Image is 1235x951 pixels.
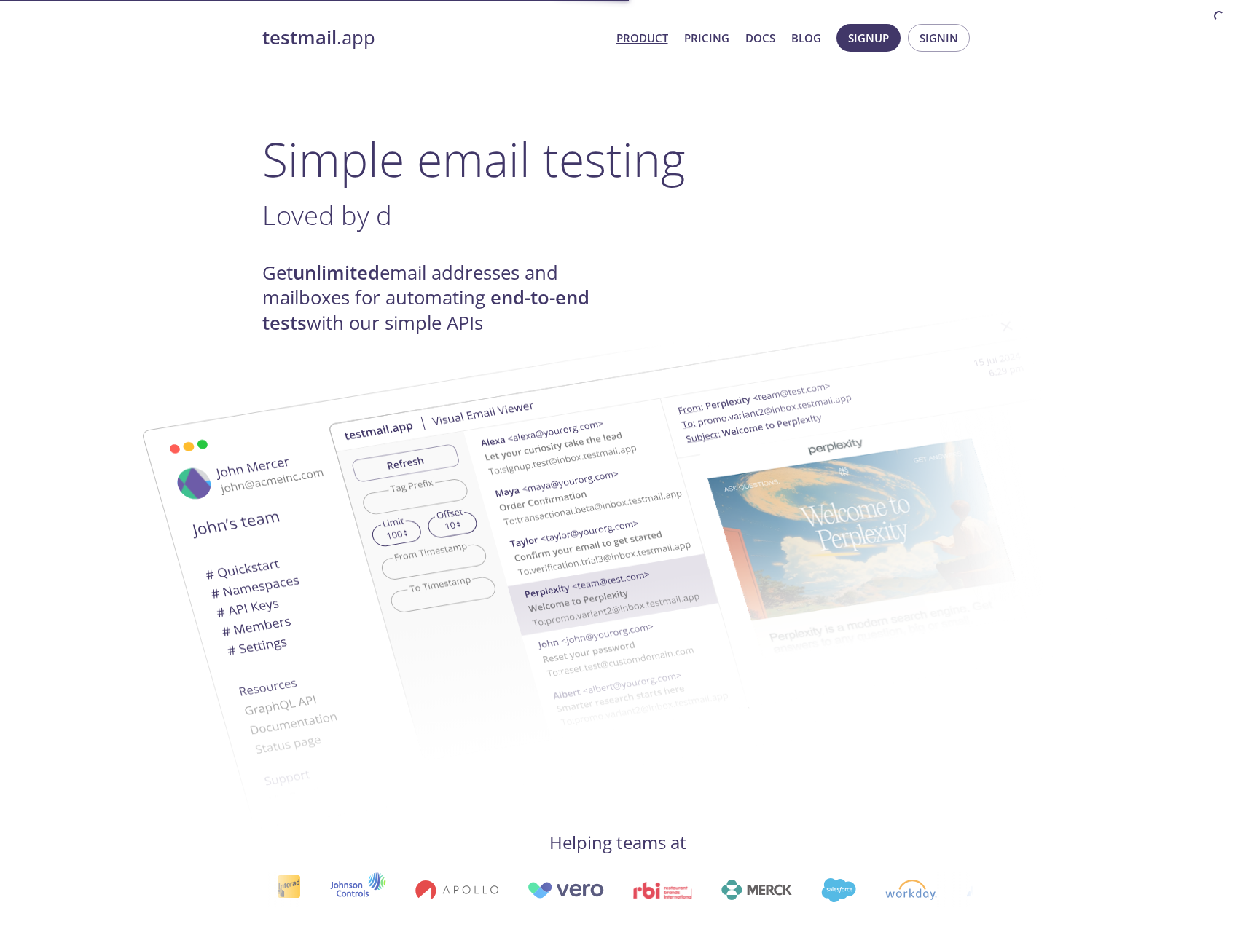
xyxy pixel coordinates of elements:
span: Signup [848,28,889,47]
img: rbi [562,882,621,899]
h1: Simple email testing [262,131,973,187]
strong: testmail [262,25,337,50]
button: Signin [908,24,970,52]
img: testmail-email-viewer [87,337,874,830]
a: Blog [791,28,821,47]
strong: unlimited [293,260,380,285]
img: vero [455,882,533,899]
a: Product [616,28,668,47]
img: atlassian [895,880,988,900]
a: Pricing [684,28,729,47]
a: testmail.app [262,25,605,50]
img: salesforce [749,878,784,902]
span: Signin [920,28,958,47]
h4: Helping teams at [262,831,973,854]
a: Docs [745,28,775,47]
img: merck [649,880,720,900]
span: Loved by d [262,197,392,233]
img: workday [814,880,866,900]
img: testmail-email-viewer [327,290,1114,783]
button: Signup [836,24,901,52]
strong: end-to-end tests [262,285,589,335]
img: apollo [343,880,426,900]
h4: Get email addresses and mailboxes for automating with our simple APIs [262,261,618,336]
img: johnsoncontrols [258,872,314,907]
